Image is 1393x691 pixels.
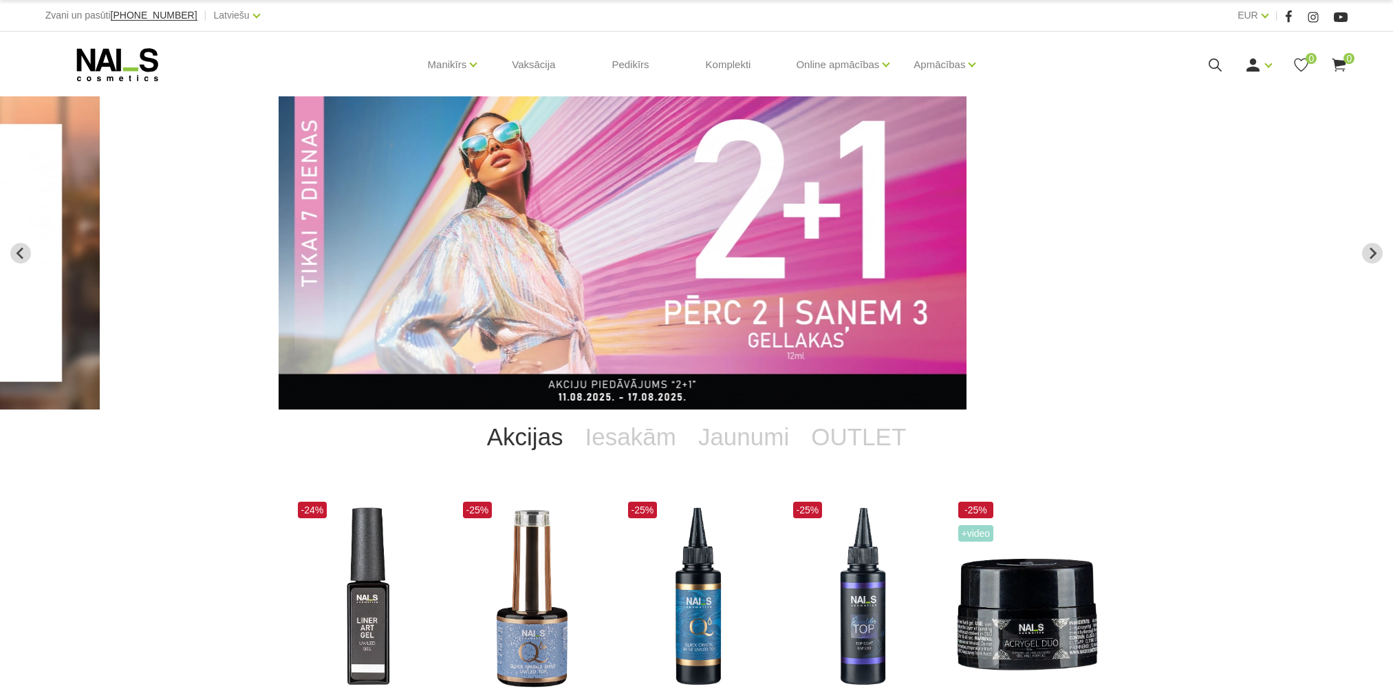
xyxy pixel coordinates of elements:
[914,37,965,92] a: Apmācības
[204,7,207,24] span: |
[45,7,197,24] div: Zvani un pasūti
[601,32,660,98] a: Pedikīrs
[111,10,197,21] a: [PHONE_NUMBER]
[958,502,994,518] span: -25%
[1362,243,1383,264] button: Next slide
[1330,56,1348,74] a: 0
[214,7,250,23] a: Latviešu
[1238,7,1258,23] a: EUR
[1306,53,1317,64] span: 0
[574,410,687,465] a: Iesakām
[463,502,493,518] span: -25%
[501,32,566,98] a: Vaksācija
[279,96,1114,410] li: 2 of 12
[298,502,327,518] span: -24%
[796,37,879,92] a: Online apmācības
[476,410,574,465] a: Akcijas
[628,502,658,518] span: -25%
[1343,53,1354,64] span: 0
[428,37,467,92] a: Manikīrs
[1275,7,1278,24] span: |
[695,32,762,98] a: Komplekti
[1293,56,1310,74] a: 0
[1297,647,1386,691] iframe: chat widget
[1138,449,1386,643] iframe: chat widget
[800,410,917,465] a: OUTLET
[958,525,994,542] span: +Video
[687,410,800,465] a: Jaunumi
[793,502,823,518] span: -25%
[10,243,31,264] button: Go to last slide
